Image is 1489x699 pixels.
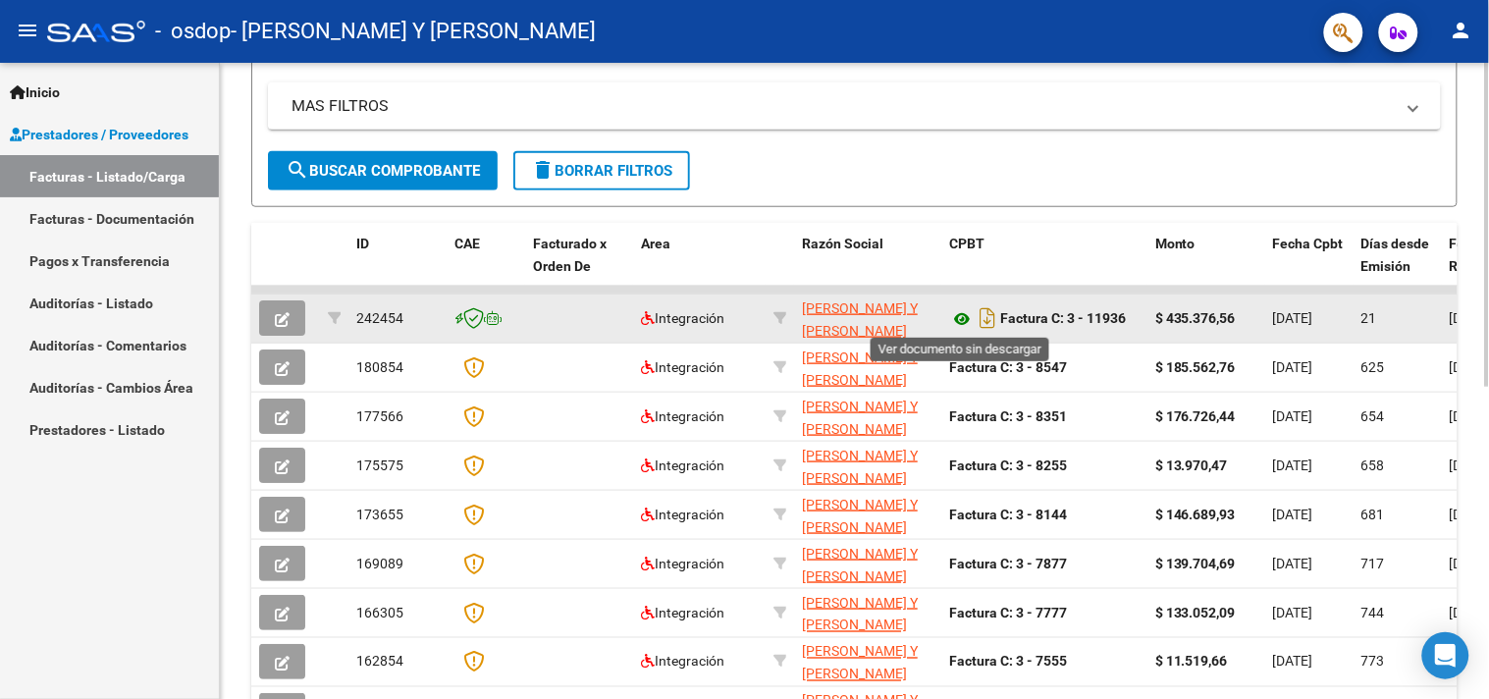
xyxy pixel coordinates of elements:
[356,605,403,620] span: 166305
[1155,359,1236,375] strong: $ 185.562,76
[949,654,1067,670] strong: Factura C: 3 - 7555
[531,158,555,182] mat-icon: delete
[802,236,883,251] span: Razón Social
[802,297,933,339] div: 30715364170
[348,223,447,309] datatable-header-cell: ID
[641,654,724,670] span: Integración
[641,556,724,571] span: Integración
[641,236,670,251] span: Area
[268,82,1441,130] mat-expansion-panel-header: MAS FILTROS
[531,162,672,180] span: Borrar Filtros
[802,497,918,535] span: [PERSON_NAME] Y [PERSON_NAME]
[802,448,918,486] span: [PERSON_NAME] Y [PERSON_NAME]
[1155,507,1236,522] strong: $ 146.689,93
[1147,223,1265,309] datatable-header-cell: Monto
[1155,408,1236,424] strong: $ 176.726,44
[533,236,607,274] span: Facturado x Orden De
[641,605,724,620] span: Integración
[356,310,403,326] span: 242454
[802,347,933,388] div: 30715364170
[802,546,918,584] span: [PERSON_NAME] Y [PERSON_NAME]
[1155,556,1236,571] strong: $ 139.704,69
[1155,310,1236,326] strong: $ 435.376,56
[1273,507,1313,522] span: [DATE]
[802,300,918,339] span: [PERSON_NAME] Y [PERSON_NAME]
[1354,223,1442,309] datatable-header-cell: Días desde Emisión
[949,457,1067,473] strong: Factura C: 3 - 8255
[641,507,724,522] span: Integración
[1361,556,1385,571] span: 717
[975,302,1000,334] i: Descargar documento
[949,408,1067,424] strong: Factura C: 3 - 8351
[1361,457,1385,473] span: 658
[356,236,369,251] span: ID
[1155,457,1228,473] strong: $ 13.970,47
[949,556,1067,571] strong: Factura C: 3 - 7877
[1361,359,1385,375] span: 625
[1265,223,1354,309] datatable-header-cell: Fecha Cpbt
[356,556,403,571] span: 169089
[1450,19,1473,42] mat-icon: person
[286,162,480,180] span: Buscar Comprobante
[1273,556,1313,571] span: [DATE]
[949,359,1067,375] strong: Factura C: 3 - 8547
[1000,311,1126,327] strong: Factura C: 3 - 11936
[802,543,933,584] div: 30715364170
[949,236,984,251] span: CPBT
[1273,654,1313,670] span: [DATE]
[513,151,690,190] button: Borrar Filtros
[1273,359,1313,375] span: [DATE]
[949,605,1067,620] strong: Factura C: 3 - 7777
[802,445,933,486] div: 30715364170
[1273,310,1313,326] span: [DATE]
[1361,408,1385,424] span: 654
[802,595,918,633] span: [PERSON_NAME] Y [PERSON_NAME]
[1422,632,1469,679] div: Open Intercom Messenger
[802,494,933,535] div: 30715364170
[292,95,1394,117] mat-panel-title: MAS FILTROS
[1155,605,1236,620] strong: $ 133.052,09
[1273,605,1313,620] span: [DATE]
[802,396,933,437] div: 30715364170
[356,507,403,522] span: 173655
[356,654,403,670] span: 162854
[941,223,1147,309] datatable-header-cell: CPBT
[1361,507,1385,522] span: 681
[447,223,525,309] datatable-header-cell: CAE
[286,158,309,182] mat-icon: search
[1273,457,1313,473] span: [DATE]
[641,359,724,375] span: Integración
[802,399,918,437] span: [PERSON_NAME] Y [PERSON_NAME]
[268,151,498,190] button: Buscar Comprobante
[802,644,918,682] span: [PERSON_NAME] Y [PERSON_NAME]
[802,641,933,682] div: 30715364170
[1361,605,1385,620] span: 744
[641,408,724,424] span: Integración
[802,592,933,633] div: 30715364170
[641,310,724,326] span: Integración
[356,457,403,473] span: 175575
[802,349,918,388] span: [PERSON_NAME] Y [PERSON_NAME]
[794,223,941,309] datatable-header-cell: Razón Social
[633,223,766,309] datatable-header-cell: Area
[1361,310,1377,326] span: 21
[231,10,596,53] span: - [PERSON_NAME] Y [PERSON_NAME]
[1361,654,1385,670] span: 773
[1155,654,1228,670] strong: $ 11.519,66
[1273,408,1313,424] span: [DATE]
[525,223,633,309] datatable-header-cell: Facturado x Orden De
[10,124,188,145] span: Prestadores / Proveedores
[356,408,403,424] span: 177566
[1155,236,1196,251] span: Monto
[454,236,480,251] span: CAE
[155,10,231,53] span: - osdop
[356,359,403,375] span: 180854
[1273,236,1344,251] span: Fecha Cpbt
[1361,236,1430,274] span: Días desde Emisión
[949,507,1067,522] strong: Factura C: 3 - 8144
[641,457,724,473] span: Integración
[16,19,39,42] mat-icon: menu
[10,81,60,103] span: Inicio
